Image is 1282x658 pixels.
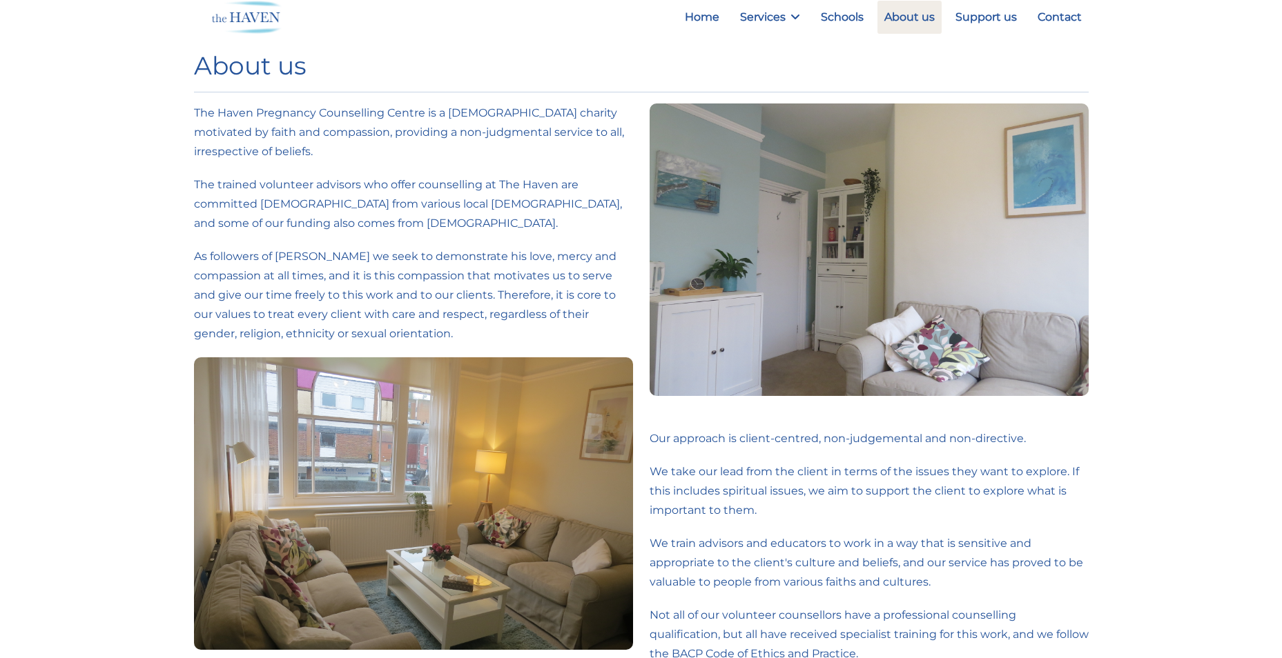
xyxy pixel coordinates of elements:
[650,429,1089,448] p: Our approach is client-centred, non-judgemental and non-directive.
[877,1,942,34] a: About us
[733,1,807,34] a: Services
[194,357,633,650] img: The Haven's counselling room
[650,103,1089,396] img: The Haven's counselling room from another angle
[1031,1,1089,34] a: Contact
[194,51,1089,81] h1: About us
[949,1,1024,34] a: Support us
[814,1,871,34] a: Schools
[194,175,633,233] p: The trained volunteer advisors who offer counselling at The Haven are committed [DEMOGRAPHIC_DATA...
[678,1,726,34] a: Home
[194,247,633,343] p: As followers of [PERSON_NAME] we seek to demonstrate his love, mercy and compassion at all times,...
[194,103,633,161] p: The Haven Pregnancy Counselling Centre is a [DEMOGRAPHIC_DATA] charity motivated by faith and com...
[650,462,1089,520] p: We take our lead from the client in terms of the issues they want to explore. If this includes sp...
[650,534,1089,592] p: We train advisors and educators to work in a way that is sensitive and appropriate to the client'...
